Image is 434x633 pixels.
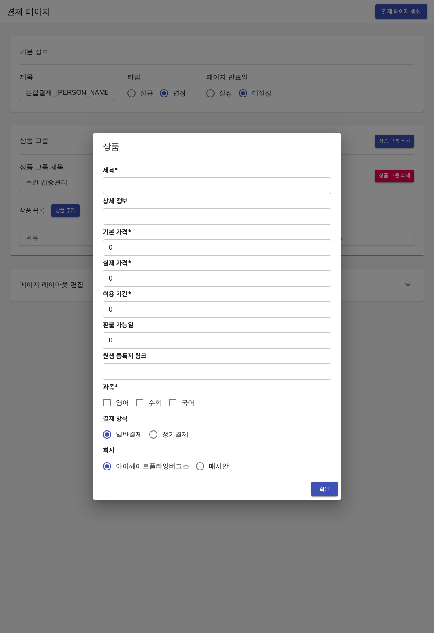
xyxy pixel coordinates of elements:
span: 정기결제 [162,430,189,439]
span: 수학 [148,398,162,408]
span: 매시안 [209,461,229,471]
h4: 환불 가능일 [103,321,331,329]
h4: 기본 가격* [103,228,331,236]
span: 영어 [116,398,129,408]
h4: 상세 정보 [103,197,331,205]
button: 확인 [311,482,338,497]
h4: 실제 가격* [103,259,331,267]
h4: 이용 기간* [103,290,331,298]
span: 일반결제 [116,430,143,439]
h4: 회사 [103,446,331,454]
h4: 결제 방식 [103,415,331,423]
h2: 상품 [103,140,331,153]
span: 국어 [181,398,195,408]
span: 아이헤이트플라잉버그스 [116,461,189,471]
span: 확인 [318,484,331,494]
h4: 원생 등록지 링크 [103,352,331,360]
